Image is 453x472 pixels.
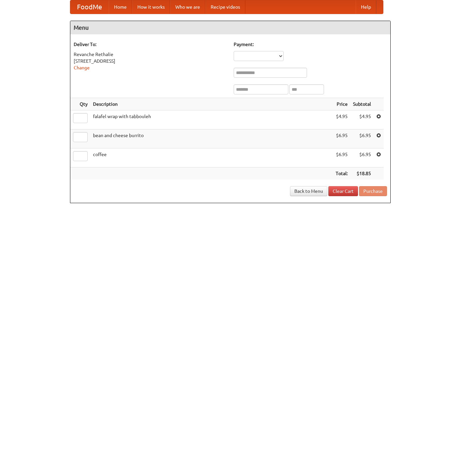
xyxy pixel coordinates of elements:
[333,148,350,167] td: $6.95
[333,167,350,180] th: Total:
[132,0,170,14] a: How it works
[70,21,390,34] h4: Menu
[350,129,374,148] td: $6.95
[290,186,327,196] a: Back to Menu
[170,0,205,14] a: Who we are
[328,186,358,196] a: Clear Cart
[333,110,350,129] td: $4.95
[74,51,227,58] div: Revanche Rethalie
[350,98,374,110] th: Subtotal
[333,129,350,148] td: $6.95
[350,148,374,167] td: $6.95
[350,110,374,129] td: $4.95
[109,0,132,14] a: Home
[74,41,227,48] h5: Deliver To:
[74,65,90,70] a: Change
[74,58,227,64] div: [STREET_ADDRESS]
[70,98,90,110] th: Qty
[333,98,350,110] th: Price
[234,41,387,48] h5: Payment:
[90,129,333,148] td: bean and cheese burrito
[90,110,333,129] td: falafel wrap with tabbouleh
[90,148,333,167] td: coffee
[356,0,376,14] a: Help
[90,98,333,110] th: Description
[205,0,245,14] a: Recipe videos
[359,186,387,196] button: Purchase
[70,0,109,14] a: FoodMe
[350,167,374,180] th: $18.85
